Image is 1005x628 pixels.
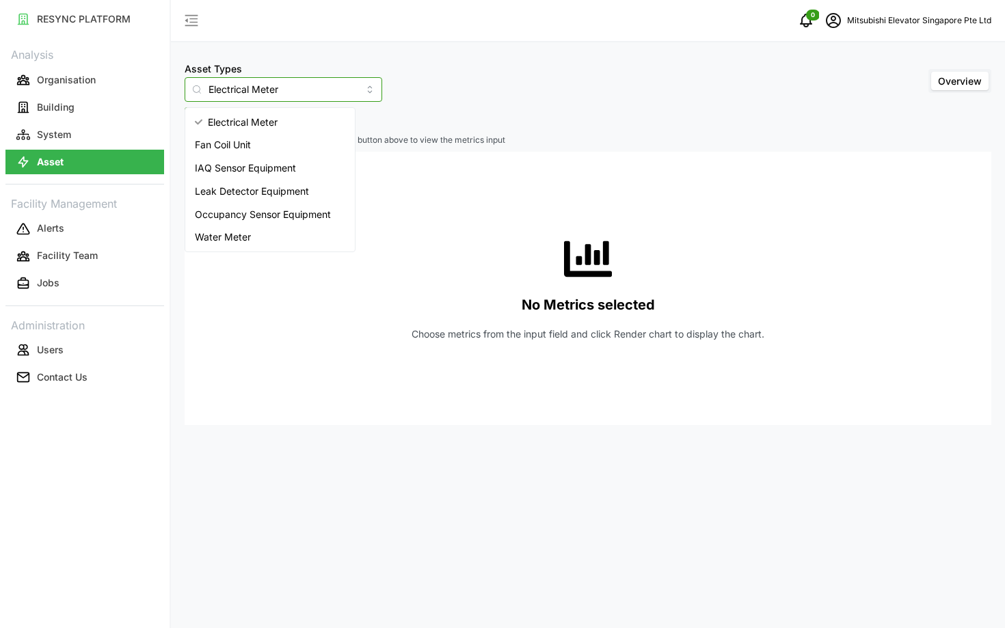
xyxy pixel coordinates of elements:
span: Occupancy Sensor Equipment [195,207,331,222]
a: Jobs [5,270,164,297]
p: Choose metrics from the input field and click Render chart to display the chart. [412,327,764,341]
a: System [5,121,164,148]
button: RESYNC PLATFORM [5,7,164,31]
p: Contact Us [37,370,88,384]
p: Facility Management [5,193,164,213]
span: 0 [811,10,815,20]
button: Contact Us [5,365,164,390]
span: Leak Detector Equipment [195,184,309,199]
p: Select items in the 'Select Locations/Assets' button above to view the metrics input [185,135,991,146]
p: Jobs [37,276,59,290]
p: System [37,128,71,141]
button: System [5,122,164,147]
button: Organisation [5,68,164,92]
p: Alerts [37,221,64,235]
p: Users [37,343,64,357]
button: Building [5,95,164,120]
p: Organisation [37,73,96,87]
a: Asset [5,148,164,176]
a: Users [5,336,164,364]
a: RESYNC PLATFORM [5,5,164,33]
a: Facility Team [5,243,164,270]
p: No Metrics selected [522,294,655,316]
p: Analysis [5,44,164,64]
p: Asset [37,155,64,169]
a: Alerts [5,215,164,243]
p: Administration [5,314,164,334]
button: notifications [792,7,820,34]
label: Asset Types [185,62,242,77]
button: schedule [820,7,847,34]
button: Asset [5,150,164,174]
a: Contact Us [5,364,164,391]
span: Electrical Meter [208,115,278,130]
p: Mitsubishi Elevator Singapore Pte Ltd [847,14,991,27]
p: RESYNC PLATFORM [37,12,131,26]
span: IAQ Sensor Equipment [195,161,296,176]
button: Users [5,338,164,362]
a: Building [5,94,164,121]
a: Organisation [5,66,164,94]
button: Jobs [5,271,164,296]
button: Facility Team [5,244,164,269]
span: Water Meter [195,230,251,245]
p: Building [37,100,75,114]
button: Alerts [5,217,164,241]
span: Overview [938,75,982,87]
span: Fan Coil Unit [195,137,251,152]
p: Facility Team [37,249,98,262]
